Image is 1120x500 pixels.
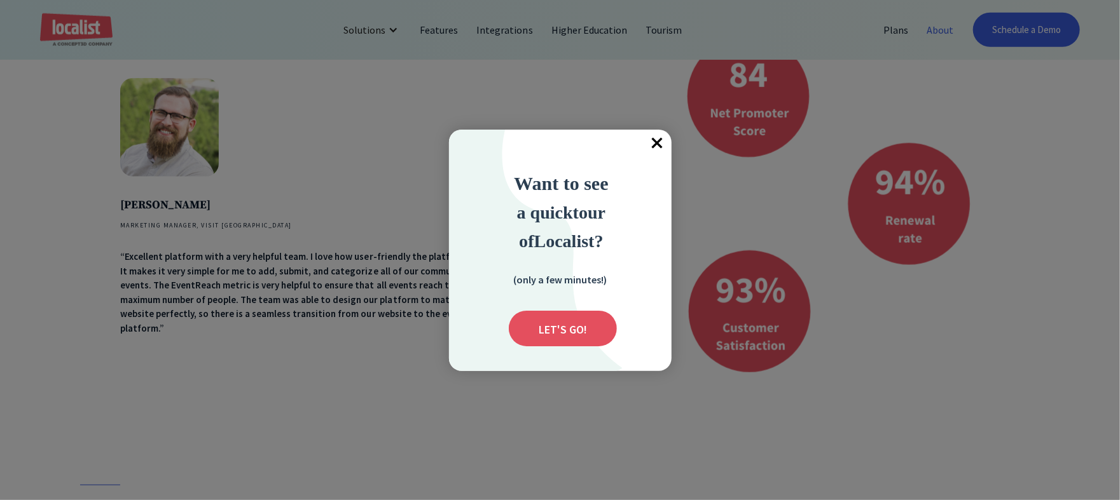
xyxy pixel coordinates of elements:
strong: to [573,203,588,222]
span: × [644,130,672,158]
div: Close popup [644,130,672,158]
div: Submit [509,311,617,346]
div: Want to see a quick tour of Localist? [479,169,644,255]
strong: Localist? [534,231,604,251]
div: (only a few minutes!) [496,271,623,287]
strong: Want to see [514,173,609,194]
span: a quick [517,203,573,222]
strong: ur of [519,203,605,251]
strong: (only a few minutes!) [513,273,607,286]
